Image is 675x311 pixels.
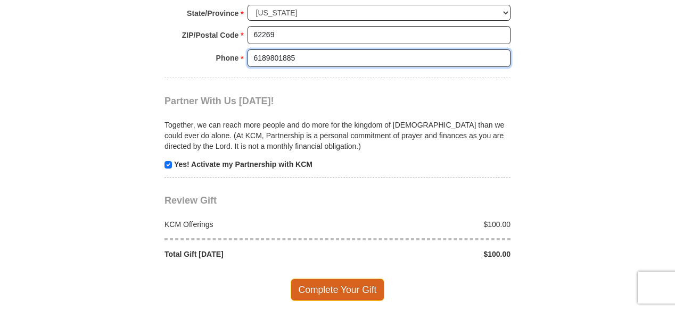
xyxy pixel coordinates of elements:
div: $100.00 [337,219,516,230]
span: Complete Your Gift [291,279,385,301]
div: $100.00 [337,249,516,259]
div: Total Gift [DATE] [159,249,338,259]
strong: ZIP/Postal Code [182,28,239,43]
span: Review Gift [164,195,217,206]
p: Together, we can reach more people and do more for the kingdom of [DEMOGRAPHIC_DATA] than we coul... [164,120,511,152]
div: KCM Offerings [159,219,338,230]
strong: Yes! Activate my Partnership with KCM [174,160,312,169]
span: Partner With Us [DATE]! [164,96,274,106]
strong: Phone [216,51,239,65]
strong: State/Province [187,6,238,21]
